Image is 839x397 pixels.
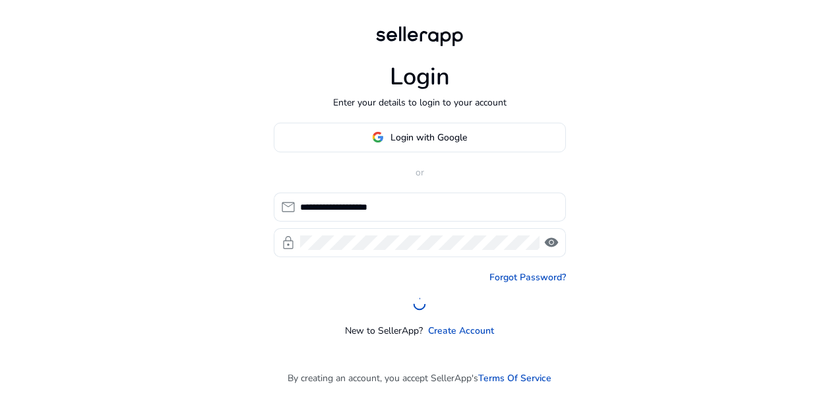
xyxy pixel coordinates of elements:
a: Create Account [428,324,494,338]
span: Login with Google [390,131,467,144]
button: Login with Google [274,123,566,152]
span: mail [280,199,296,215]
h1: Login [390,63,450,91]
p: New to SellerApp? [345,324,423,338]
p: or [274,166,566,179]
a: Forgot Password? [489,270,566,284]
a: Terms Of Service [478,371,551,385]
p: Enter your details to login to your account [333,96,507,109]
span: visibility [544,235,559,251]
span: lock [280,235,296,251]
img: google-logo.svg [372,131,384,143]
